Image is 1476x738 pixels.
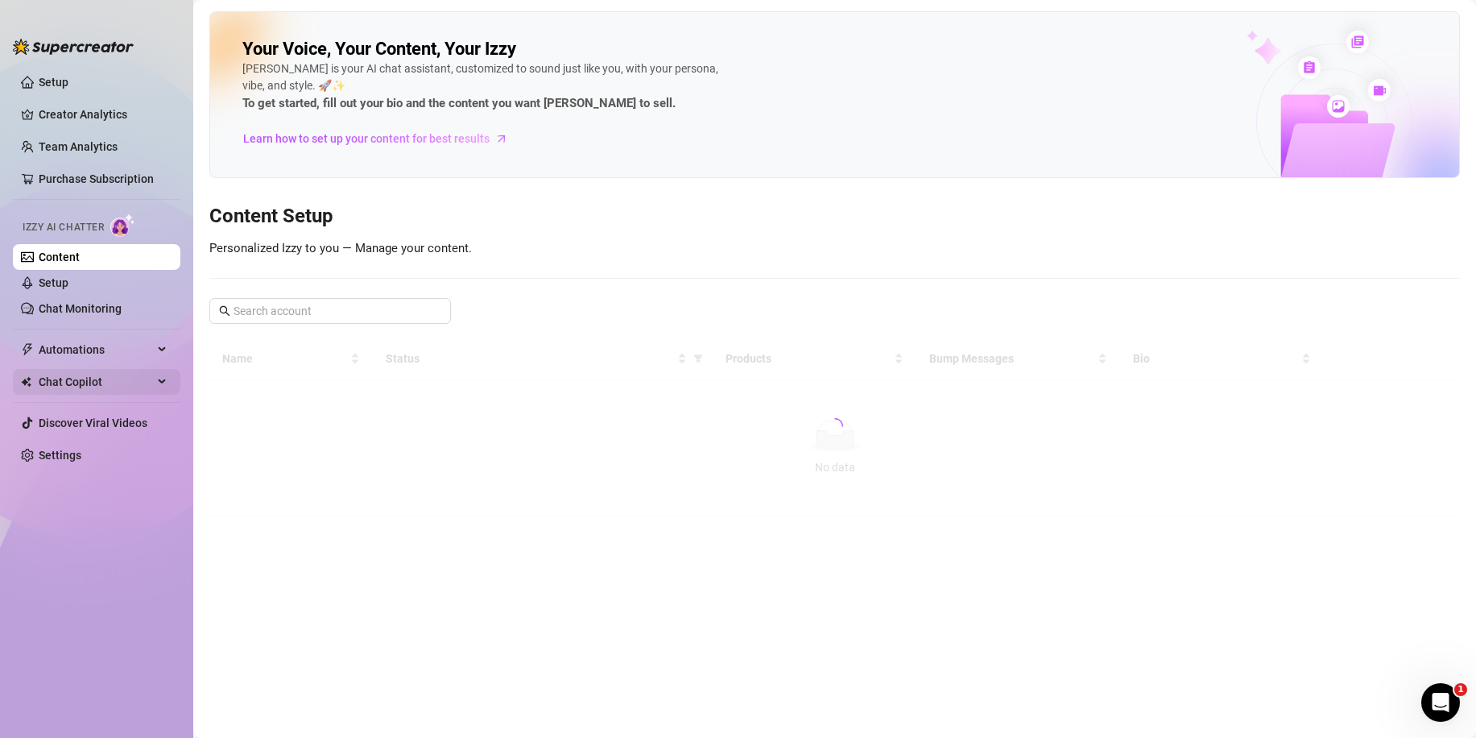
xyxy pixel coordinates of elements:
img: ai-chatter-content-library-cLFOSyPT.png [1209,13,1459,177]
a: Discover Viral Videos [39,417,147,429]
span: arrow-right [494,131,510,147]
a: Learn how to set up your content for best results [242,126,520,151]
iframe: Intercom live chat [1421,683,1460,722]
a: Team Analytics [39,140,118,153]
span: loading [824,416,845,437]
span: 1 [1454,683,1467,696]
a: Content [39,251,80,263]
span: Izzy AI Chatter [23,220,104,235]
a: Setup [39,276,68,289]
a: Settings [39,449,81,462]
input: Search account [234,302,428,320]
a: Chat Monitoring [39,302,122,315]
span: Learn how to set up your content for best results [243,130,490,147]
strong: To get started, fill out your bio and the content you want [PERSON_NAME] to sell. [242,96,676,110]
img: Chat Copilot [21,376,31,388]
img: logo-BBDzfeDw.svg [13,39,134,55]
span: search [219,305,230,317]
div: [PERSON_NAME] is your AI chat assistant, customized to sound just like you, with your persona, vi... [242,60,726,114]
span: Personalized Izzy to you — Manage your content. [209,241,472,255]
span: thunderbolt [21,343,34,356]
img: AI Chatter [110,214,135,237]
a: Creator Analytics [39,102,167,127]
h3: Content Setup [209,204,1460,230]
a: Purchase Subscription [39,166,167,192]
a: Setup [39,76,68,89]
span: Automations [39,337,153,363]
h2: Your Voice, Your Content, Your Izzy [242,38,516,60]
span: Chat Copilot [39,369,153,395]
